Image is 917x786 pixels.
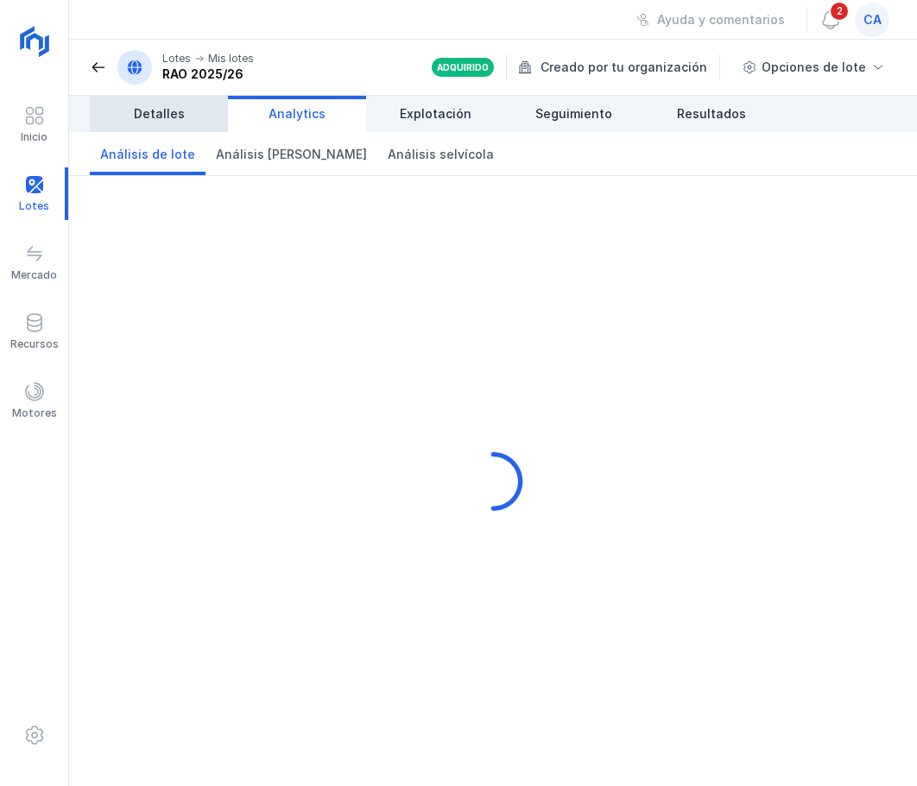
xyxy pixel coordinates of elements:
div: Recursos [10,337,59,351]
img: logoRight.svg [13,20,56,63]
div: Mis lotes [208,52,254,66]
span: Analytics [269,105,326,123]
div: Opciones de lote [762,59,866,76]
div: Ayuda y comentarios [657,11,785,28]
span: Detalles [134,105,185,123]
button: Ayuda y comentarios [625,5,796,35]
span: ca [863,11,882,28]
div: RAO 2025/26 [162,66,254,83]
a: Análisis de lote [90,132,206,175]
span: Explotación [400,105,471,123]
a: Análisis [PERSON_NAME] [206,132,377,175]
div: Lotes [162,52,191,66]
a: Explotación [366,96,504,132]
a: Resultados [642,96,781,132]
a: Análisis selvícola [377,132,504,175]
div: Mercado [11,268,57,282]
span: Análisis [PERSON_NAME] [216,146,367,163]
span: Resultados [677,105,746,123]
span: 2 [829,1,850,22]
a: Seguimiento [504,96,642,132]
div: Inicio [21,130,47,144]
span: Análisis selvícola [388,146,494,163]
a: Detalles [90,96,228,132]
span: Análisis de lote [100,146,195,163]
div: Adquirido [437,61,489,73]
div: Motores [12,406,57,420]
div: Creado por tu organización [518,54,723,80]
a: Analytics [228,96,366,132]
span: Seguimiento [535,105,612,123]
